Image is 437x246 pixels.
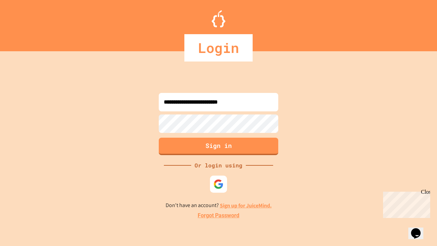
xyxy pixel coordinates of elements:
p: Don't have an account? [166,201,272,210]
a: Forgot Password [198,211,239,220]
div: Chat with us now!Close [3,3,47,43]
iframe: chat widget [380,189,430,218]
button: Sign in [159,138,278,155]
iframe: chat widget [408,219,430,239]
a: Sign up for JuiceMind. [220,202,272,209]
div: Or login using [191,161,246,169]
img: Logo.svg [212,10,225,27]
div: Login [184,34,253,61]
img: google-icon.svg [213,179,224,189]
